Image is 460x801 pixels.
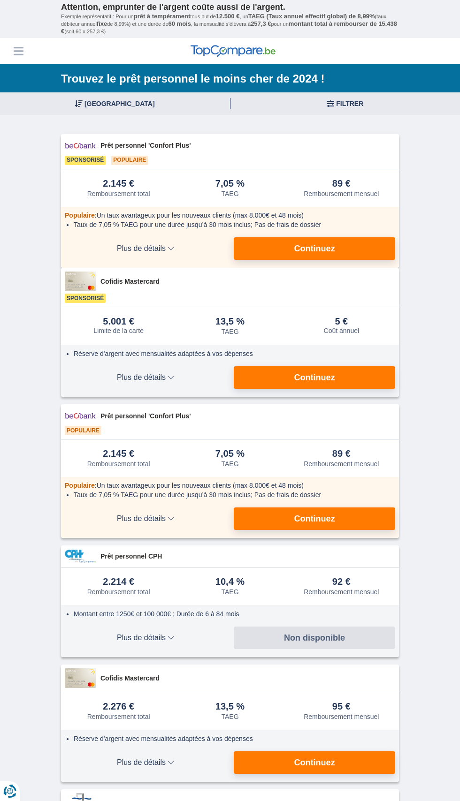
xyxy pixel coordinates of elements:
button: Plus de détails [65,507,226,530]
li: Montant entre 1250€ et 100 000€ ; Durée de 6 à 84 mois [74,609,392,619]
button: Non disponible [234,627,395,649]
img: pret personnel CPH Banque [65,550,96,563]
div: 10,4 % [215,577,245,587]
div: TAEG [221,328,238,335]
span: 60 mois [169,20,191,27]
h1: Trouvez le prêt personnel le moins cher de 2024 ! [61,71,399,86]
li: Réserve d'argent avec mensualités adaptées à vos dépenses [74,349,392,358]
img: TopCompare [191,45,276,57]
span: TAEG (Taux annuel effectif global) de 8,99% [248,13,375,20]
span: Populaire [111,156,148,165]
div: TAEG [221,588,238,596]
span: Populaire [65,212,95,219]
button: Plus de détails [65,627,226,649]
button: Continuez [234,366,395,389]
div: Limite de la carte [93,327,144,334]
span: Prêt personnel 'Confort Plus' [100,411,395,421]
div: Remboursement mensuel [304,190,379,197]
div: Remboursement total [87,713,150,720]
span: Sponsorisé [65,294,106,303]
div: 2.145 € [103,449,134,459]
li: Taux de 7,05 % TAEG pour une durée jusqu’à 30 mois inclus; Pas de frais de dossier [74,220,392,229]
span: fixe [97,20,107,27]
div: 89 € [332,179,351,189]
button: Plus de détails [65,751,226,774]
button: Menu [11,44,25,58]
span: Plus de détails [65,515,226,522]
img: pret personnel Beobank [65,408,96,423]
button: Continuez [234,751,395,774]
p: Exemple représentatif : Pour un tous but de , un (taux débiteur annuel de 8,99%) et une durée de ... [61,13,399,36]
span: Plus de détails [65,634,226,642]
div: 7,05 % [215,449,245,459]
span: Cofidis Mastercard [100,277,395,286]
div: TAEG [221,190,238,197]
div: Remboursement total [87,190,150,197]
span: Continuez [294,244,335,253]
span: Un taux avantageux pour les nouveaux clients (max 8.000€ et 48 mois) [97,482,304,489]
div: Remboursement mensuel [304,713,379,720]
div: 13,5 % [215,702,245,712]
div: 7,05 % [215,179,245,189]
img: pret personnel Cofidis CC [65,272,96,291]
div: Remboursement total [87,588,150,596]
button: Continuez [234,237,395,260]
img: pret personnel Cofidis CC [65,668,96,688]
span: Sponsorisé [65,156,106,165]
span: 257,3 € [251,20,271,27]
span: Cofidis Mastercard [100,673,395,683]
span: Plus de détails [65,374,226,381]
img: pret personnel Beobank [65,138,96,153]
span: Continuez [294,758,335,767]
span: montant total à rembourser de 15.438 € [61,20,397,35]
span: Un taux avantageux pour les nouveaux clients (max 8.000€ et 48 mois) [97,212,304,219]
div: : [65,211,395,220]
div: Remboursement total [87,460,150,468]
div: TAEG [221,460,238,468]
span: Plus de détails [65,759,226,766]
span: Continuez [294,373,335,382]
div: 89 € [332,449,351,459]
span: prêt à tempérament [134,13,191,20]
div: 95 € [332,702,351,712]
button: Plus de détails [65,366,226,389]
span: Prêt personnel CPH [100,552,395,561]
div: Remboursement mensuel [304,460,379,468]
button: Continuez [234,507,395,530]
div: 2.276 € [103,702,134,712]
div: 5 € [335,317,348,326]
span: 12.500 € [216,13,240,20]
div: Coût annuel [324,327,360,334]
span: Populaire [65,426,101,435]
div: : [65,481,395,490]
div: Remboursement mensuel [304,588,379,596]
div: 5.001 € [103,317,134,326]
p: Attention, emprunter de l'argent coûte aussi de l'argent. [61,2,399,13]
span: Continuez [294,514,335,523]
span: Prêt personnel 'Confort Plus' [100,141,395,150]
div: 2.145 € [103,179,134,189]
div: 13,5 % [215,317,245,327]
div: TAEG [221,713,238,720]
span: Filtrer [336,100,363,107]
li: Réserve d'argent avec mensualités adaptées à vos dépenses [74,734,392,743]
span: Populaire [65,482,95,489]
li: Taux de 7,05 % TAEG pour une durée jusqu’à 30 mois inclus; Pas de frais de dossier [74,490,392,499]
span: Plus de détails [65,245,226,252]
button: Plus de détails [65,237,226,260]
div: 92 € [332,577,351,587]
div: 2.214 € [103,577,134,587]
span: Non disponible [284,634,345,642]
